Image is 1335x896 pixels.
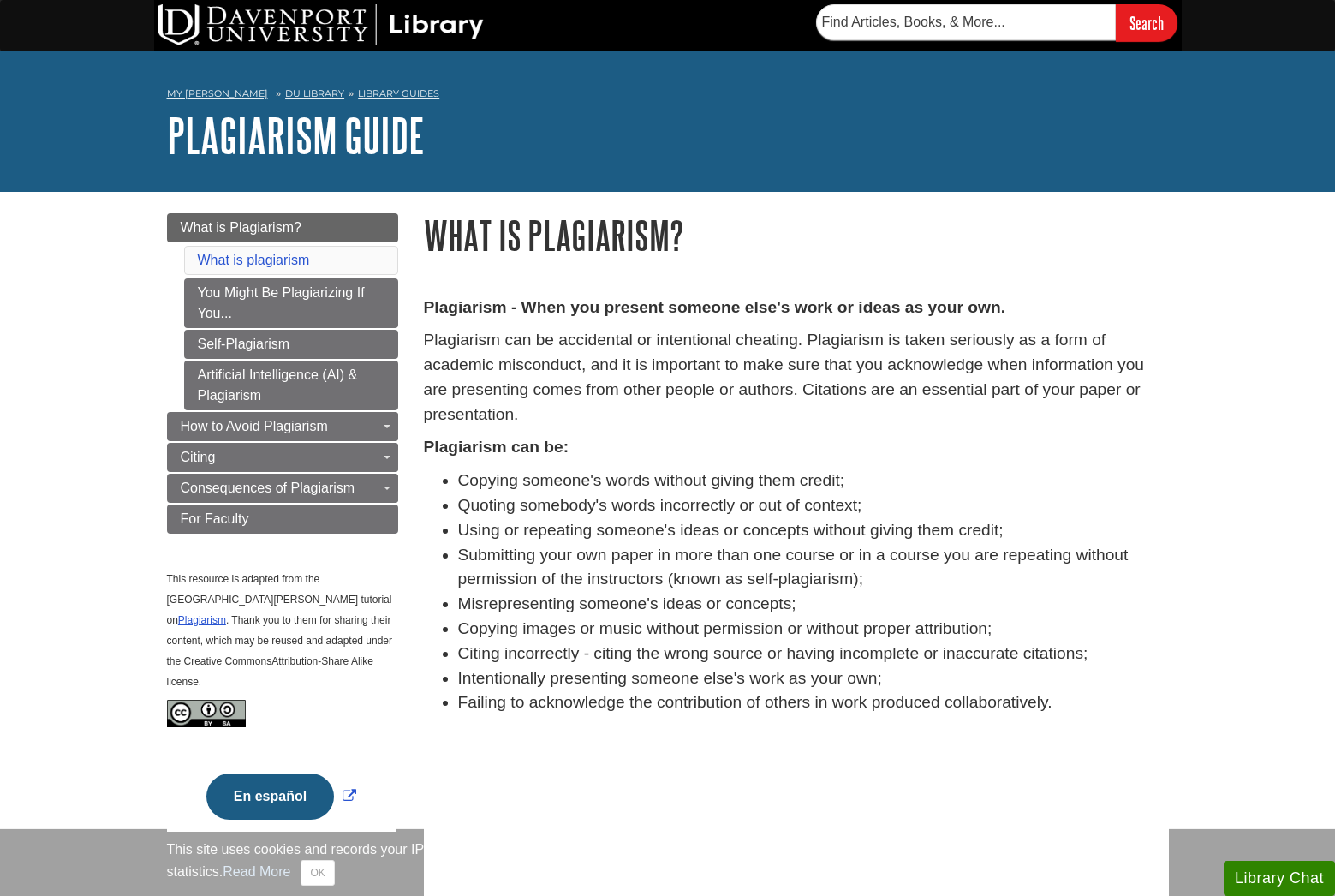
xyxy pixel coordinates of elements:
[178,614,226,626] a: Plagiarism
[1116,4,1177,41] input: Search
[184,278,398,328] a: You Might Be Plagiarizing If You...
[181,450,216,464] span: Citing
[167,655,373,688] span: Attribution-Share Alike license
[184,330,398,359] a: Self-Plagiarism
[1224,861,1335,896] button: Library Chat
[167,109,425,162] a: Plagiarism Guide
[458,619,992,637] span: Copying images or music without permission or without proper attribution;
[167,474,398,503] a: Consequences of Plagiarism
[167,412,398,441] a: How to Avoid Plagiarism
[424,298,1006,316] strong: Plagiarism - When you present someone else's work or ideas as your own.
[424,438,569,456] strong: Plagiarism can be:
[167,87,268,101] a: My [PERSON_NAME]
[167,82,1169,110] nav: breadcrumb
[816,4,1177,41] form: Searches DU Library's articles, books, and more
[458,521,1004,539] span: Using or repeating someone's ideas or concepts without giving them credit;
[181,511,249,526] span: For Faculty
[181,220,301,235] span: What is Plagiarism?
[198,253,310,267] a: What is plagiarism
[167,573,393,688] span: This resource is adapted from the [GEOGRAPHIC_DATA][PERSON_NAME] tutorial on . Thank you to them ...
[458,471,845,489] span: Copying someone's words without giving them credit;
[167,213,398,242] a: What is Plagiarism?
[424,331,1145,422] span: Plagiarism can be accidental or intentional cheating. Plagiarism is taken seriously as a form of ...
[184,361,398,410] a: Artificial Intelligence (AI) & Plagiarism
[181,419,328,433] span: How to Avoid Plagiarism
[158,4,484,45] img: DU Library
[358,87,439,99] a: Library Guides
[458,594,796,612] span: Misrepresenting someone's ideas or concepts;
[167,443,398,472] a: Citing
[285,87,344,99] a: DU Library
[167,505,398,534] a: For Faculty
[458,693,1052,711] span: Failing to acknowledge the contribution of others in work produced collaboratively.
[816,4,1116,40] input: Find Articles, Books, & More...
[458,543,1169,593] li: Submitting your own paper in more than one course or in a course you are repeating without permis...
[424,213,1169,257] h1: What is Plagiarism?
[458,669,882,687] span: Intentionally presenting someone else's work as your own;
[167,213,398,849] div: Guide Page Menu
[458,644,1088,662] span: Citing incorrectly - citing the wrong source or having incomplete or inaccurate citations;
[181,481,355,495] span: Consequences of Plagiarism
[206,774,334,820] button: En español
[202,789,361,803] a: Link opens in new window
[458,496,862,514] span: Quoting somebody's words incorrectly or out of context;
